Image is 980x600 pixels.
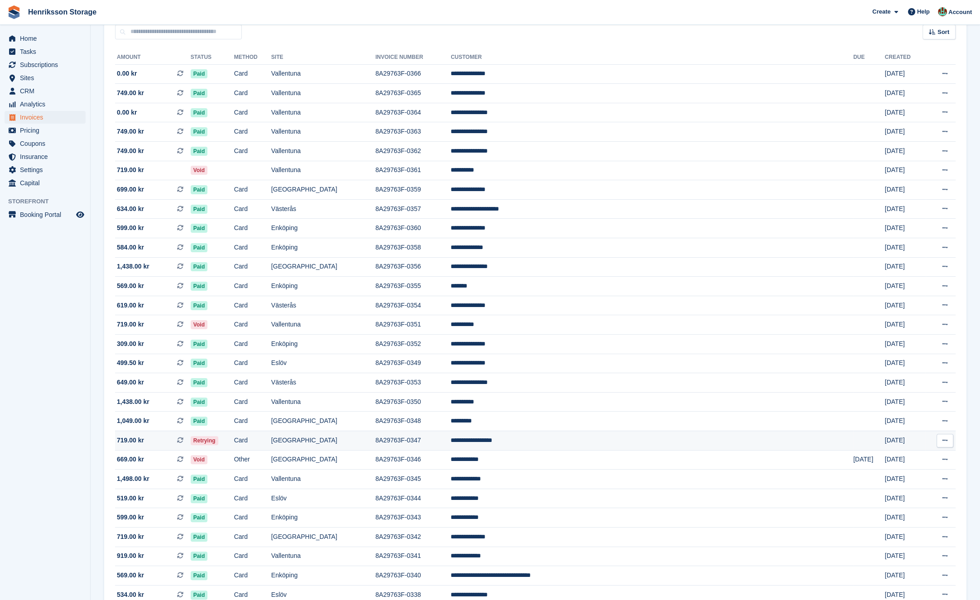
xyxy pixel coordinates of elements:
span: Coupons [20,137,74,150]
span: 719.00 kr [117,320,144,329]
td: Card [234,199,271,219]
td: Vallentuna [271,122,375,142]
td: [DATE] [885,142,926,161]
span: Tasks [20,45,74,58]
td: 8A29763F-0365 [375,84,451,103]
span: Booking Portal [20,208,74,221]
td: 8A29763F-0356 [375,257,451,277]
td: Vallentuna [271,142,375,161]
td: [GEOGRAPHIC_DATA] [271,180,375,200]
span: 749.00 kr [117,146,144,156]
span: Void [191,166,207,175]
span: 649.00 kr [117,378,144,387]
th: Created [885,50,926,65]
td: 8A29763F-0347 [375,431,451,450]
td: 8A29763F-0343 [375,508,451,528]
td: Card [234,392,271,412]
td: Enköping [271,238,375,258]
td: 8A29763F-0357 [375,199,451,219]
td: Vallentuna [271,315,375,335]
span: Paid [191,552,207,561]
img: stora-icon-8386f47178a22dfd0bd8f6a31ec36ba5ce8667c1dd55bd0f319d3a0aa187defe.svg [7,5,21,19]
td: 8A29763F-0355 [375,277,451,296]
td: [DATE] [885,277,926,296]
td: [DATE] [885,180,926,200]
span: Paid [191,205,207,214]
td: 8A29763F-0364 [375,103,451,122]
a: menu [5,85,86,97]
td: [DATE] [885,470,926,489]
td: [DATE] [885,219,926,238]
td: 8A29763F-0360 [375,219,451,238]
span: 0.00 kr [117,108,137,117]
a: menu [5,208,86,221]
span: Capital [20,177,74,189]
a: menu [5,124,86,137]
a: menu [5,72,86,84]
th: Site [271,50,375,65]
span: 699.00 kr [117,185,144,194]
td: [DATE] [885,373,926,393]
td: 8A29763F-0340 [375,566,451,586]
td: [DATE] [885,161,926,180]
td: Card [234,470,271,489]
td: Enköping [271,335,375,354]
span: Paid [191,359,207,368]
span: Paid [191,494,207,503]
td: [GEOGRAPHIC_DATA] [271,450,375,470]
span: Retrying [191,436,218,445]
span: Paid [191,340,207,349]
td: Card [234,315,271,335]
td: Eslöv [271,489,375,508]
td: Vallentuna [271,84,375,103]
td: 8A29763F-0353 [375,373,451,393]
span: Help [917,7,930,16]
span: Paid [191,301,207,310]
td: 8A29763F-0363 [375,122,451,142]
td: Other [234,450,271,470]
span: 634.00 kr [117,204,144,214]
span: Pricing [20,124,74,137]
span: Home [20,32,74,45]
td: [DATE] [885,84,926,103]
span: 719.00 kr [117,165,144,175]
td: [DATE] [885,450,926,470]
td: Card [234,180,271,200]
span: Paid [191,513,207,522]
td: 8A29763F-0351 [375,315,451,335]
td: [DATE] [885,412,926,431]
td: Card [234,257,271,277]
th: Method [234,50,271,65]
span: Paid [191,185,207,194]
td: Enköping [271,277,375,296]
td: [DATE] [885,354,926,373]
a: menu [5,177,86,189]
span: 719.00 kr [117,532,144,542]
td: [DATE] [885,566,926,586]
td: Card [234,354,271,373]
span: Account [948,8,972,17]
span: Paid [191,590,207,600]
td: Card [234,277,271,296]
span: Paid [191,282,207,291]
td: Vallentuna [271,103,375,122]
span: Create [872,7,890,16]
span: Paid [191,147,207,156]
a: menu [5,111,86,124]
td: 8A29763F-0361 [375,161,451,180]
td: Card [234,527,271,547]
td: [GEOGRAPHIC_DATA] [271,431,375,450]
a: menu [5,137,86,150]
td: [DATE] [885,122,926,142]
td: Vallentuna [271,470,375,489]
td: 8A29763F-0341 [375,547,451,566]
span: 569.00 kr [117,571,144,580]
td: Enköping [271,508,375,528]
td: 8A29763F-0352 [375,335,451,354]
td: Vallentuna [271,392,375,412]
span: Paid [191,262,207,271]
td: Card [234,142,271,161]
td: Vallentuna [271,547,375,566]
span: 519.00 kr [117,494,144,503]
span: Void [191,320,207,329]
